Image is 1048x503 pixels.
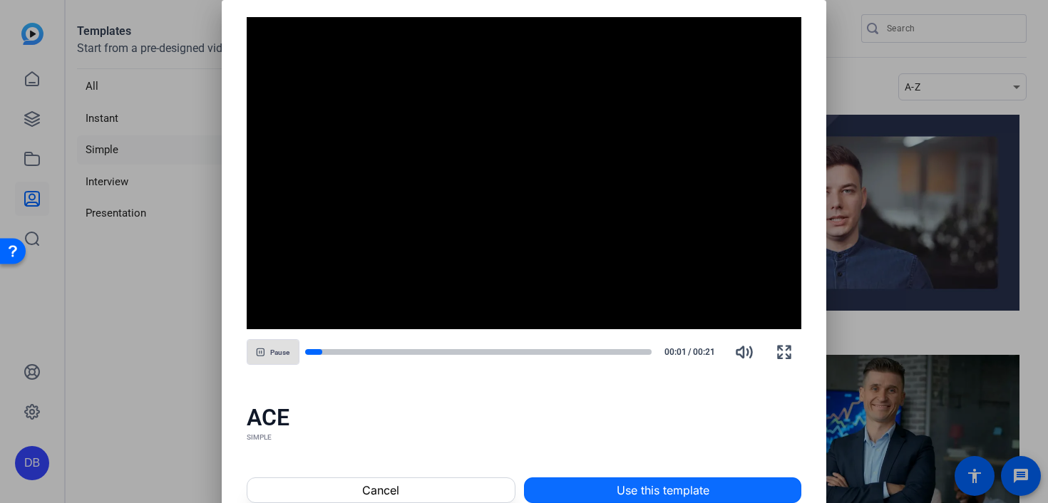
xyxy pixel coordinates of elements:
span: Cancel [362,482,399,499]
span: Pause [270,348,289,357]
button: Cancel [247,477,515,503]
span: 00:01 [657,346,687,358]
button: Fullscreen [767,335,801,369]
div: ACE [247,403,802,432]
span: Use this template [617,482,709,499]
div: Video Player [247,17,802,329]
button: Use this template [524,477,801,503]
div: / [657,346,721,358]
button: Mute [727,335,761,369]
div: SIMPLE [247,432,802,443]
button: Pause [247,339,299,365]
span: 00:21 [693,346,722,358]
